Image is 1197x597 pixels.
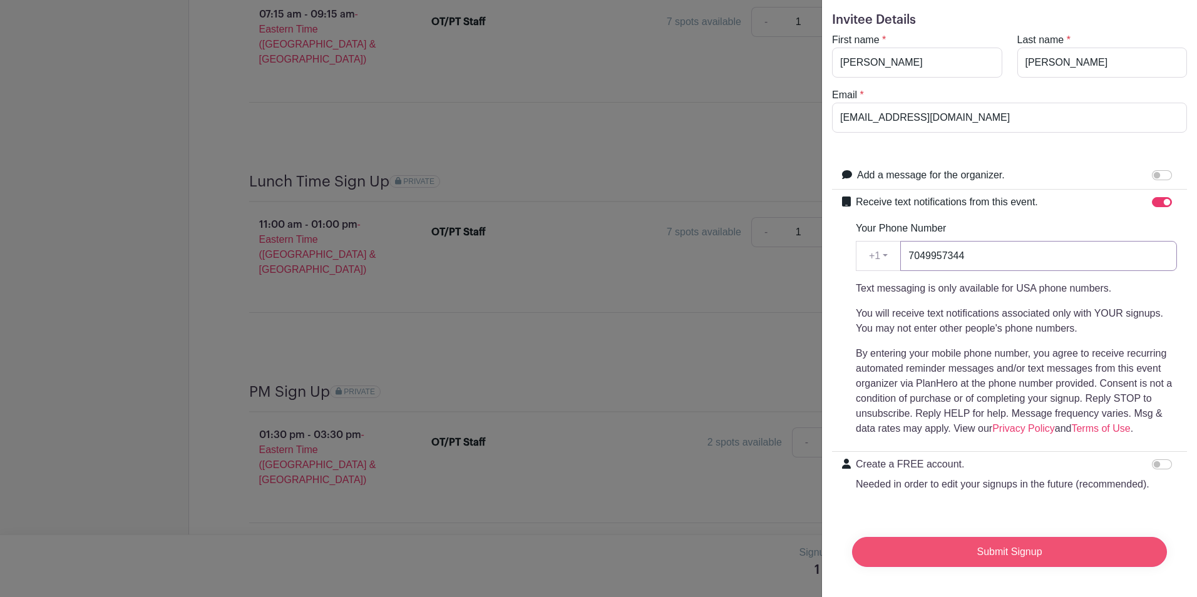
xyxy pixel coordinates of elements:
[856,241,901,271] button: +1
[992,423,1055,434] a: Privacy Policy
[856,281,1177,296] p: Text messaging is only available for USA phone numbers.
[856,477,1149,492] p: Needed in order to edit your signups in the future (recommended).
[856,306,1177,336] p: You will receive text notifications associated only with YOUR signups. You may not enter other pe...
[832,33,880,48] label: First name
[856,457,1149,472] p: Create a FREE account.
[856,195,1038,210] label: Receive text notifications from this event.
[856,221,946,236] label: Your Phone Number
[852,537,1167,567] input: Submit Signup
[1071,423,1130,434] a: Terms of Use
[856,346,1177,436] p: By entering your mobile phone number, you agree to receive recurring automated reminder messages ...
[857,168,1005,183] label: Add a message for the organizer.
[832,88,857,103] label: Email
[832,13,1187,28] h5: Invitee Details
[1017,33,1064,48] label: Last name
